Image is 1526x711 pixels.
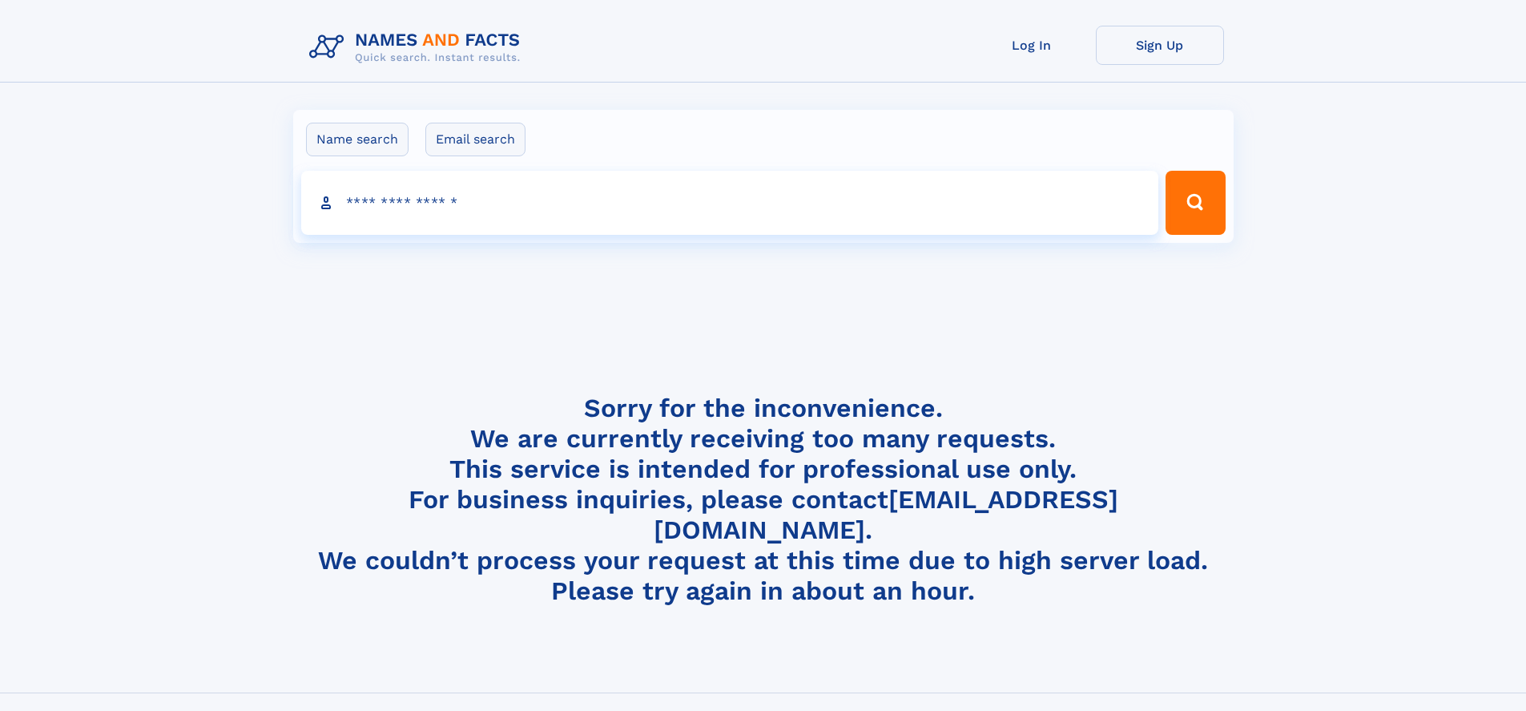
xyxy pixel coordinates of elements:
[303,26,533,69] img: Logo Names and Facts
[1096,26,1224,65] a: Sign Up
[303,393,1224,607] h4: Sorry for the inconvenience. We are currently receiving too many requests. This service is intend...
[306,123,409,156] label: Name search
[301,171,1159,235] input: search input
[968,26,1096,65] a: Log In
[1166,171,1225,235] button: Search Button
[654,484,1118,545] a: [EMAIL_ADDRESS][DOMAIN_NAME]
[425,123,525,156] label: Email search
